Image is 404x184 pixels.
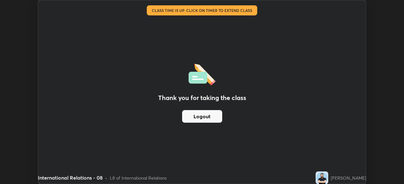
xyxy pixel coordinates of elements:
[158,93,246,103] h2: Thank you for taking the class
[110,175,167,181] div: L8 of International Relations
[182,110,222,123] button: Logout
[316,171,328,184] img: 8a7944637a4c453e8737046d72cd9e64.jpg
[331,175,366,181] div: [PERSON_NAME]
[38,174,103,181] div: International Relations - 08
[105,175,107,181] div: •
[188,62,216,86] img: offlineFeedback.1438e8b3.svg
